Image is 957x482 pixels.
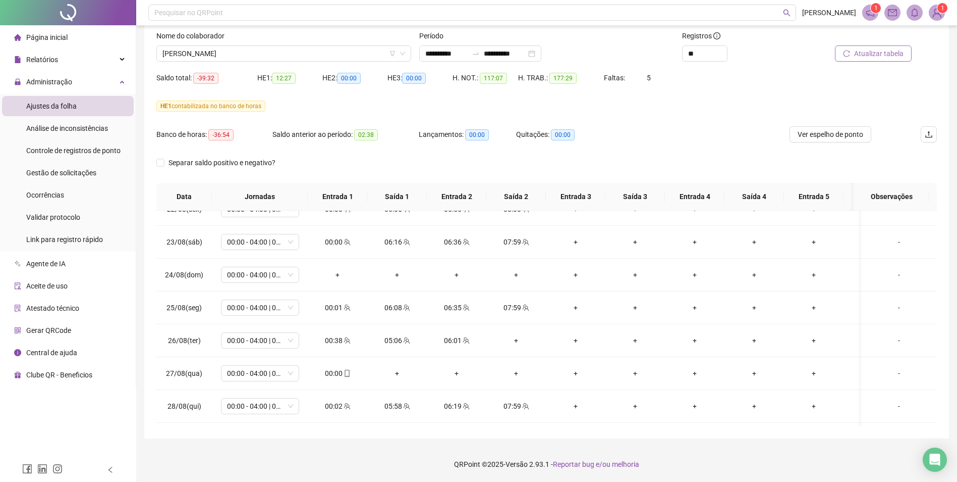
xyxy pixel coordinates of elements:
[167,402,201,410] span: 28/08(qui)
[26,102,77,110] span: Ajustes da folha
[792,236,835,248] div: +
[402,73,426,84] span: 00:00
[375,302,419,313] div: 06:08
[26,260,66,268] span: Agente de IA
[733,368,776,379] div: +
[494,302,538,313] div: 07:59
[665,183,724,211] th: Entrada 4
[316,401,359,412] div: 00:02
[375,401,419,412] div: 05:58
[862,191,921,202] span: Observações
[435,401,478,412] div: 06:19
[26,78,72,86] span: Administração
[26,124,108,132] span: Análise de inconsistências
[553,460,639,468] span: Reportar bug e/ou melhoria
[605,183,665,211] th: Saída 3
[14,56,21,63] span: file
[166,304,202,312] span: 25/08(seg)
[733,269,776,280] div: +
[316,269,359,280] div: +
[316,335,359,346] div: 00:38
[613,302,657,313] div: +
[427,183,486,211] th: Entrada 2
[14,282,21,290] span: audit
[107,466,114,473] span: left
[26,235,103,244] span: Link para registro rápido
[462,337,470,344] span: team
[673,302,716,313] div: +
[874,5,878,12] span: 1
[462,304,470,311] span: team
[343,403,351,410] span: team
[162,46,405,61] span: WELISON GONCALVES PEREIRA
[26,169,96,177] span: Gestão de solicitações
[673,335,716,346] div: +
[546,183,605,211] th: Entrada 3
[402,337,410,344] span: team
[925,130,933,138] span: upload
[435,335,478,346] div: 06:01
[375,236,419,248] div: 06:16
[343,370,351,377] span: mobile
[910,8,919,17] span: bell
[164,157,279,168] span: Separar saldo positivo e negativo?
[156,30,231,41] label: Nome do colaborador
[14,305,21,312] span: solution
[733,236,776,248] div: +
[673,368,716,379] div: +
[257,72,322,84] div: HE 1:
[435,269,478,280] div: +
[156,72,257,84] div: Saldo total:
[941,5,944,12] span: 1
[227,366,293,381] span: 00:00 - 04:00 | 05:00 - 08:00
[343,337,351,344] span: team
[389,51,396,57] span: filter
[554,368,597,379] div: +
[472,50,480,58] span: to
[888,8,897,17] span: mail
[26,326,71,334] span: Gerar QRCode
[521,304,529,311] span: team
[227,300,293,315] span: 00:00 - 04:00 | 05:00 - 08:00
[402,403,410,410] span: team
[166,369,202,377] span: 27/08(qua)
[26,282,68,290] span: Aceite de uso
[322,72,387,84] div: HE 2:
[869,236,929,248] div: -
[26,213,80,221] span: Validar protocolo
[554,335,597,346] div: +
[14,327,21,334] span: qrcode
[400,51,406,57] span: down
[494,335,538,346] div: +
[843,183,903,211] th: Saída 5
[168,336,201,345] span: 26/08(ter)
[419,30,450,41] label: Período
[26,56,58,64] span: Relatórios
[937,3,947,13] sup: Atualize o seu contato no menu Meus Dados
[516,129,613,140] div: Quitações:
[343,238,351,246] span: team
[923,448,947,472] div: Open Intercom Messenger
[387,72,453,84] div: HE 3:
[802,7,856,18] span: [PERSON_NAME]
[465,129,489,140] span: 00:00
[733,401,776,412] div: +
[165,271,203,279] span: 24/08(dom)
[647,74,651,82] span: 5
[208,129,234,140] span: -36:54
[462,238,470,246] span: team
[26,349,77,357] span: Central de ajuda
[613,236,657,248] div: +
[480,73,507,84] span: 117:07
[26,191,64,199] span: Ocorrências
[869,302,929,313] div: -
[193,73,218,84] span: -39:32
[316,236,359,248] div: 00:00
[613,269,657,280] div: +
[554,236,597,248] div: +
[166,238,202,246] span: 23/08(sáb)
[521,403,529,410] span: team
[843,50,850,57] span: reload
[14,349,21,356] span: info-circle
[673,236,716,248] div: +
